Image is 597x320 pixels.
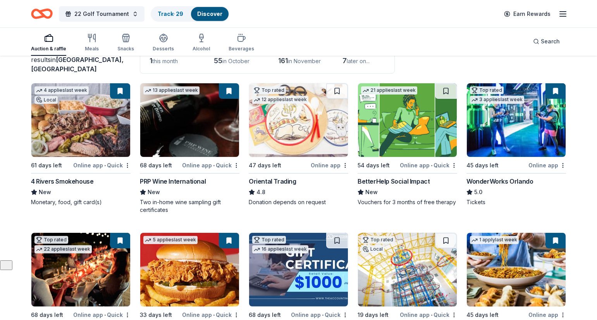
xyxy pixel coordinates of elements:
span: • [104,312,106,318]
div: Online app Quick [400,310,457,320]
img: Image for Museum of Discovery and Science [358,233,457,306]
button: Snacks [117,30,134,56]
a: Track· 29 [158,10,183,17]
span: Search [541,37,560,46]
a: Earn Rewards [499,7,555,21]
div: 68 days left [249,310,281,320]
div: 68 days left [31,310,63,320]
img: Image for CookinGenie [31,233,130,306]
div: 33 days left [140,310,172,320]
div: Online app Quick [291,310,348,320]
button: Beverages [229,30,254,56]
div: Meals [85,46,99,52]
div: Snacks [117,46,134,52]
img: Image for KBP Foods [140,233,239,306]
div: Online app Quick [73,310,131,320]
div: 45 days left [466,310,499,320]
div: Alcohol [193,46,210,52]
span: • [322,312,323,318]
div: Online app [528,310,566,320]
button: Search [527,34,566,49]
button: Track· 29Discover [151,6,229,22]
button: Desserts [153,30,174,56]
button: Meals [85,30,99,56]
div: 19 days left [358,310,389,320]
img: Image for Hawkers Asian Street Food [467,233,566,306]
button: 22 Golf Tournament [59,6,145,22]
span: 22 Golf Tournament [74,9,129,19]
a: Discover [197,10,222,17]
a: Home [31,5,53,23]
div: Desserts [153,46,174,52]
div: Beverages [229,46,254,52]
span: • [213,312,215,318]
img: Image for The Accounting Doctor [249,233,348,306]
div: Online app Quick [182,310,239,320]
span: • [431,312,432,318]
button: Auction & raffle [31,30,66,56]
div: Auction & raffle [31,46,66,52]
button: Alcohol [193,30,210,56]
